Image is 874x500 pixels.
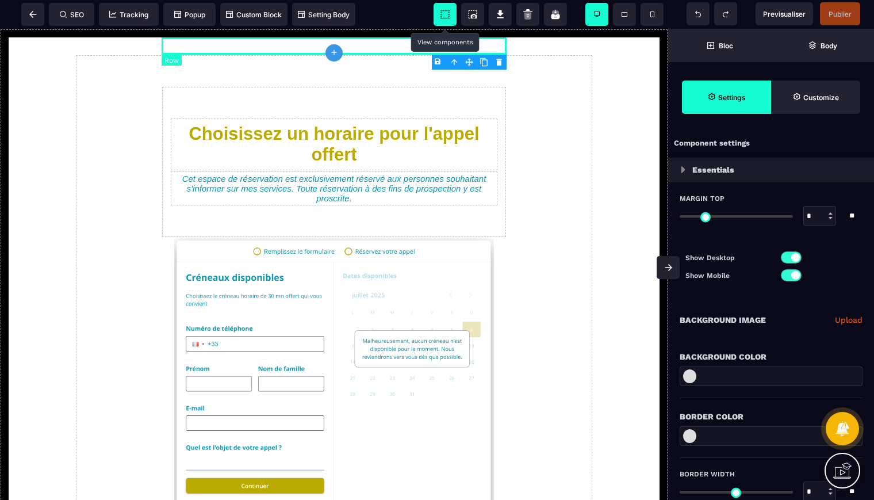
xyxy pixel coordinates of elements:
[109,10,148,19] span: Tracking
[835,313,862,327] a: Upload
[756,2,813,25] span: Preview
[681,166,685,173] img: loading
[821,41,837,50] strong: Body
[174,10,205,19] span: Popup
[461,3,484,26] span: Screenshot
[680,194,724,203] span: Margin Top
[668,29,771,62] span: Open Blocks
[226,10,282,19] span: Custom Block
[771,81,860,114] span: Open Style Manager
[771,29,874,62] span: Open Layer Manager
[60,10,84,19] span: SEO
[718,93,746,102] strong: Settings
[685,270,771,281] p: Show Mobile
[298,10,350,19] span: Setting Body
[719,41,733,50] strong: Bloc
[680,313,766,327] p: Background Image
[803,93,839,102] strong: Customize
[680,470,735,479] span: Border Width
[763,10,806,18] span: Previsualiser
[668,132,874,155] div: Component settings
[434,3,457,26] span: View components
[692,163,734,177] p: Essentials
[680,350,862,364] div: Background Color
[170,89,498,142] h1: Choisissez un horaire pour l'appel offert
[829,10,852,18] span: Publier
[680,410,862,423] div: Border Color
[170,142,498,177] text: Cet espace de réservation est exclusivement réservé aux personnes souhaitant s'informer sur mes s...
[685,252,771,264] p: Show Desktop
[682,81,771,114] span: Settings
